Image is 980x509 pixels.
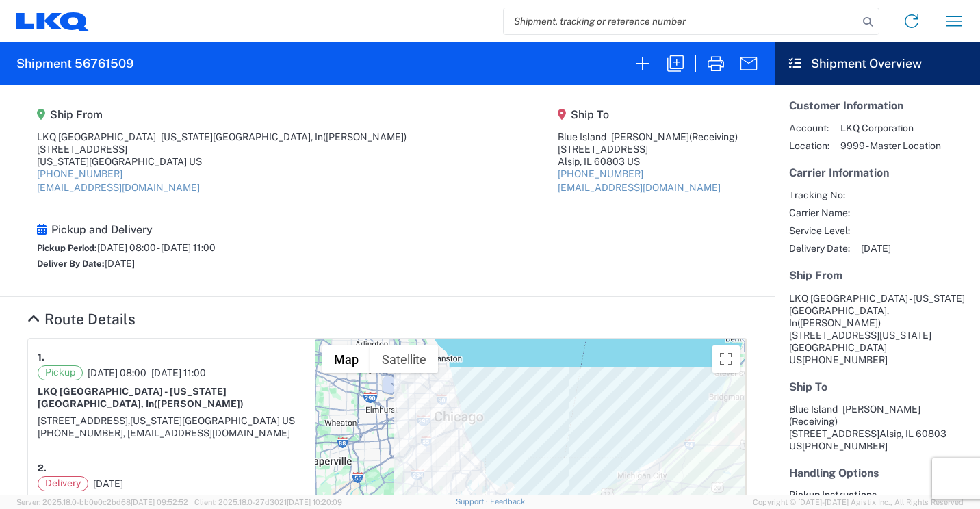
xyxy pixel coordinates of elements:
span: [PHONE_NUMBER] [802,441,888,452]
strong: LKQ [GEOGRAPHIC_DATA] - [US_STATE][GEOGRAPHIC_DATA], In [38,386,244,409]
a: Feedback [490,497,525,506]
span: [STREET_ADDRESS], [38,415,130,426]
span: Carrier Name: [789,207,850,219]
div: [PHONE_NUMBER], [EMAIL_ADDRESS][DOMAIN_NAME] [38,427,306,439]
h5: Carrier Information [789,166,966,179]
span: Delivery [38,476,88,491]
span: LKQ [GEOGRAPHIC_DATA] - [US_STATE][GEOGRAPHIC_DATA], In [789,293,965,328]
div: Alsip, IL 60803 US [558,155,738,168]
h5: Ship To [558,108,738,121]
h5: Ship To [789,380,966,393]
span: [US_STATE][GEOGRAPHIC_DATA] US [130,415,295,426]
address: Alsip, IL 60803 US [789,403,966,452]
span: Delivery Date: [789,242,850,254]
a: [PHONE_NUMBER] [558,168,643,179]
a: [EMAIL_ADDRESS][DOMAIN_NAME] [37,182,200,193]
span: [DATE] 08:00 - [DATE] 11:00 [88,367,206,379]
a: [EMAIL_ADDRESS][DOMAIN_NAME] [558,182,721,193]
span: LKQ Corporation [840,122,941,134]
span: 9999 - Master Location [840,140,941,152]
strong: 2. [38,459,47,476]
h6: Pickup Instructions [789,489,966,501]
span: Tracking No: [789,189,850,201]
div: LKQ [GEOGRAPHIC_DATA] - [US_STATE][GEOGRAPHIC_DATA], In [37,131,407,143]
h5: Ship From [37,108,407,121]
span: (Receiving) [789,416,838,427]
div: [US_STATE][GEOGRAPHIC_DATA] US [37,155,407,168]
span: Deliver By Date: [37,259,105,269]
span: Service Level: [789,224,850,237]
span: [PHONE_NUMBER] [802,354,888,365]
span: ([PERSON_NAME]) [797,317,881,328]
span: Account: [789,122,829,134]
span: [DATE] [861,242,891,254]
span: [DATE] 10:20:09 [287,498,342,506]
a: [PHONE_NUMBER] [37,168,122,179]
span: Blue Island - [PERSON_NAME] [STREET_ADDRESS] [789,404,920,439]
h5: Handling Options [789,467,966,480]
a: Support [456,497,490,506]
span: (Receiving) [689,131,738,142]
span: Location: [789,140,829,152]
div: [STREET_ADDRESS] [558,143,738,155]
span: [DATE] [105,258,135,269]
button: Show satellite imagery [370,345,438,373]
span: Pickup Period: [37,243,97,253]
button: Show street map [322,345,370,373]
h5: Pickup and Delivery [37,223,216,236]
strong: 1. [38,348,44,365]
h2: Shipment 56761509 [16,55,133,72]
span: ([PERSON_NAME]) [154,398,244,409]
h5: Customer Information [789,99,966,112]
address: [US_STATE][GEOGRAPHIC_DATA] US [789,292,966,366]
header: Shipment Overview [775,42,980,85]
span: ([PERSON_NAME]) [323,131,407,142]
input: Shipment, tracking or reference number [504,8,858,34]
div: Blue Island - [PERSON_NAME] [558,131,738,143]
span: Server: 2025.18.0-bb0e0c2bd68 [16,498,188,506]
span: [DATE] 09:52:52 [131,498,188,506]
h5: Ship From [789,269,966,282]
a: Hide Details [27,311,136,328]
span: Client: 2025.18.0-27d3021 [194,498,342,506]
div: [STREET_ADDRESS] [37,143,407,155]
span: [STREET_ADDRESS] [789,330,879,341]
span: Pickup [38,365,83,380]
span: [DATE] [93,478,123,490]
span: [DATE] 08:00 - [DATE] 11:00 [97,242,216,253]
button: Toggle fullscreen view [712,345,740,373]
span: Copyright © [DATE]-[DATE] Agistix Inc., All Rights Reserved [753,496,964,508]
